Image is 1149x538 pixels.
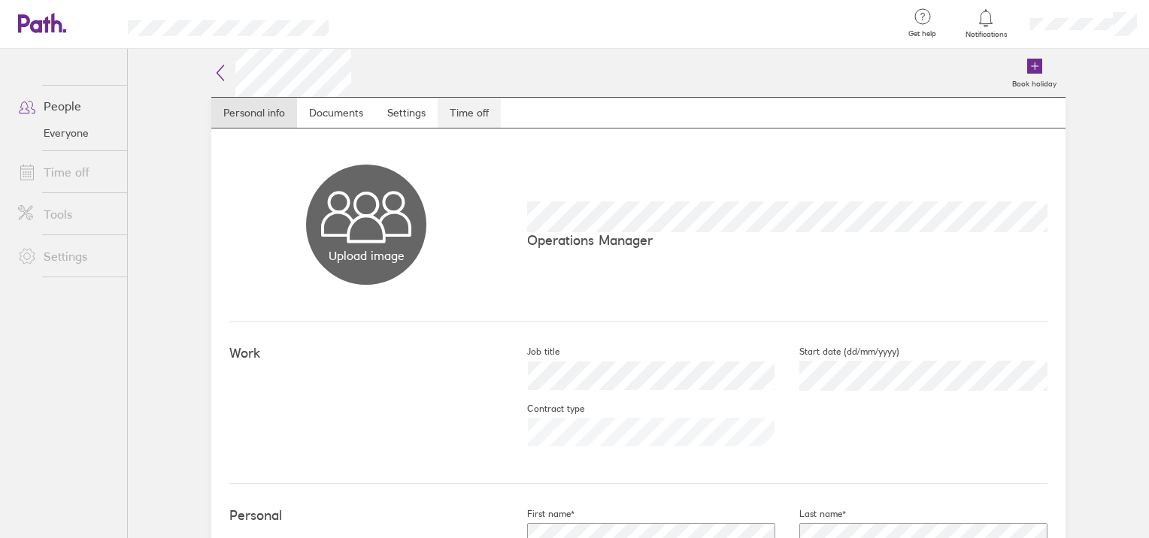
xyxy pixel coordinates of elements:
a: Notifications [962,8,1011,39]
h4: Work [229,346,503,361]
a: Settings [375,98,438,128]
a: Documents [297,98,375,128]
label: First name* [503,508,574,520]
label: Contract type [503,403,584,415]
span: Notifications [962,30,1011,39]
a: People [6,91,127,121]
label: Start date (dd/mm/yyyy) [775,346,899,358]
label: Book holiday [1003,75,1066,89]
label: Last name* [775,508,846,520]
span: Get help [898,29,947,38]
a: Time off [6,157,127,187]
label: Job title [503,346,559,358]
a: Everyone [6,121,127,145]
p: Operations Manager [527,232,1047,248]
a: Personal info [211,98,297,128]
h4: Personal [229,508,503,524]
a: Book holiday [1003,49,1066,97]
a: Tools [6,199,127,229]
a: Time off [438,98,501,128]
a: Settings [6,241,127,271]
